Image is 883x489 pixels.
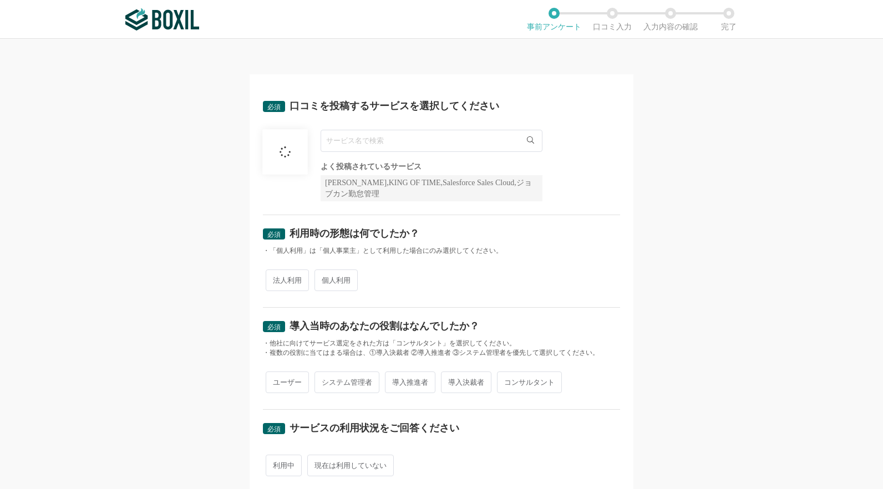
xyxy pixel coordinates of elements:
span: 法人利用 [266,269,309,291]
div: ・「個人利用」は「個人事業主」として利用した場合にのみ選択してください。 [263,246,620,256]
span: 必須 [267,323,281,331]
span: システム管理者 [314,371,379,393]
span: 現在は利用していない [307,455,394,476]
span: 必須 [267,231,281,238]
span: 導入決裁者 [441,371,491,393]
div: 導入当時のあなたの役割はなんでしたか？ [290,321,479,331]
span: 必須 [267,103,281,111]
div: 口コミを投稿するサービスを選択してください [290,101,499,111]
span: コンサルタント [497,371,562,393]
li: 完了 [699,8,758,31]
li: 事前アンケート [525,8,583,31]
li: 口コミ入力 [583,8,641,31]
input: サービス名で検索 [321,130,542,152]
div: 利用時の形態は何でしたか？ [290,228,419,238]
span: 利用中 [266,455,302,476]
div: ・複数の役割に当てはまる場合は、①導入決裁者 ②導入推進者 ③システム管理者を優先して選択してください。 [263,348,620,358]
div: [PERSON_NAME],KING OF TIME,Salesforce Sales Cloud,ジョブカン勤怠管理 [321,175,542,201]
span: 個人利用 [314,269,358,291]
span: 導入推進者 [385,371,435,393]
div: ・他社に向けてサービス選定をされた方は「コンサルタント」を選択してください。 [263,339,620,348]
div: サービスの利用状況をご回答ください [290,423,459,433]
div: よく投稿されているサービス [321,163,542,171]
span: ユーザー [266,371,309,393]
img: ボクシルSaaS_ロゴ [125,8,199,30]
li: 入力内容の確認 [641,8,699,31]
span: 必須 [267,425,281,433]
